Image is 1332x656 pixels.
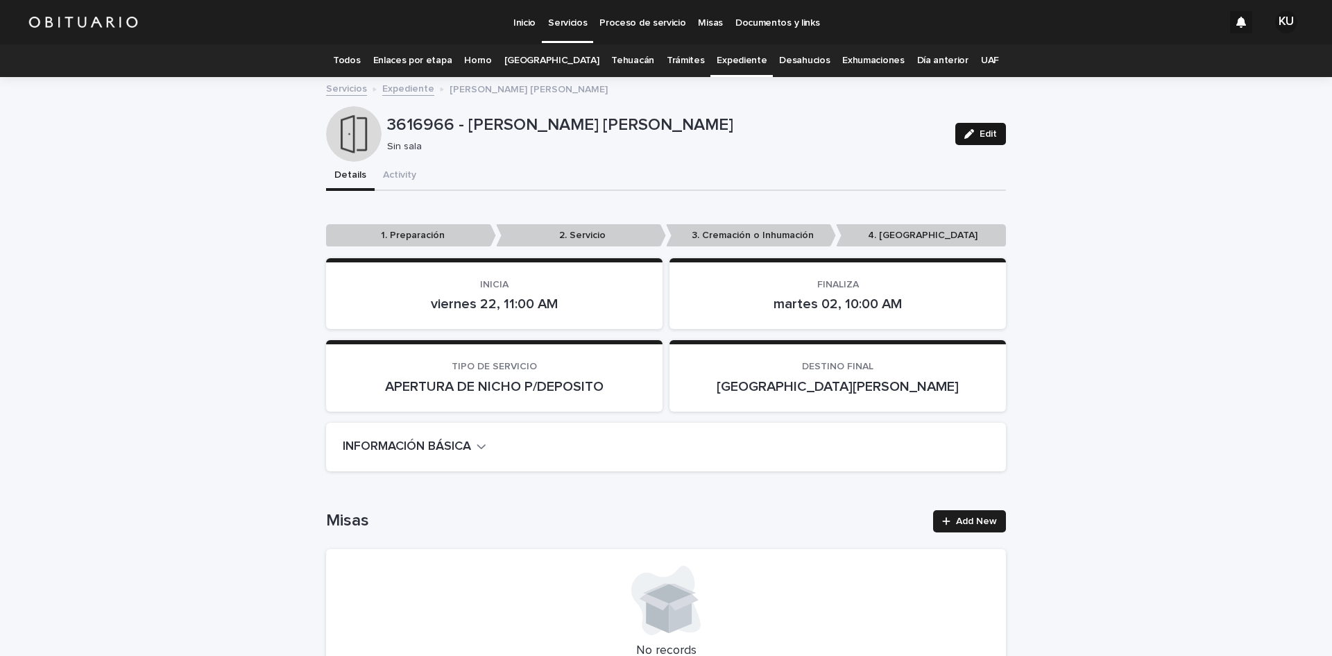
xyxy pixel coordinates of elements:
p: Sin sala [387,141,939,153]
a: [GEOGRAPHIC_DATA] [504,44,599,77]
span: FINALIZA [817,280,859,289]
h2: INFORMACIÓN BÁSICA [343,439,471,455]
a: Servicios [326,80,367,96]
a: Trámites [667,44,705,77]
p: viernes 22, 11:00 AM [343,296,646,312]
p: APERTURA DE NICHO P/DEPOSITO [343,378,646,395]
p: martes 02, 10:00 AM [686,296,989,312]
a: UAF [981,44,999,77]
span: TIPO DE SERVICIO [452,362,537,371]
a: Exhumaciones [842,44,904,77]
span: Edit [980,129,997,139]
p: 2. Servicio [496,224,666,247]
button: Details [326,162,375,191]
a: Expediente [717,44,767,77]
p: 4. [GEOGRAPHIC_DATA] [836,224,1006,247]
a: Enlaces por etapa [373,44,452,77]
span: DESTINO FINAL [802,362,873,371]
span: Add New [956,516,997,526]
button: Edit [955,123,1006,145]
a: Expediente [382,80,434,96]
a: Desahucios [779,44,830,77]
a: Add New [933,510,1006,532]
a: Horno [464,44,491,77]
img: HUM7g2VNRLqGMmR9WVqf [28,8,139,36]
button: Activity [375,162,425,191]
a: Día anterior [917,44,968,77]
a: Todos [333,44,360,77]
div: KU [1275,11,1297,33]
p: 3. Cremación o Inhumación [666,224,836,247]
button: INFORMACIÓN BÁSICA [343,439,486,455]
p: [GEOGRAPHIC_DATA][PERSON_NAME] [686,378,989,395]
p: 1. Preparación [326,224,496,247]
h1: Misas [326,511,925,531]
span: INICIA [480,280,509,289]
a: Tehuacán [611,44,654,77]
p: [PERSON_NAME] [PERSON_NAME] [450,81,608,96]
p: 3616966 - [PERSON_NAME] [PERSON_NAME] [387,115,944,135]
